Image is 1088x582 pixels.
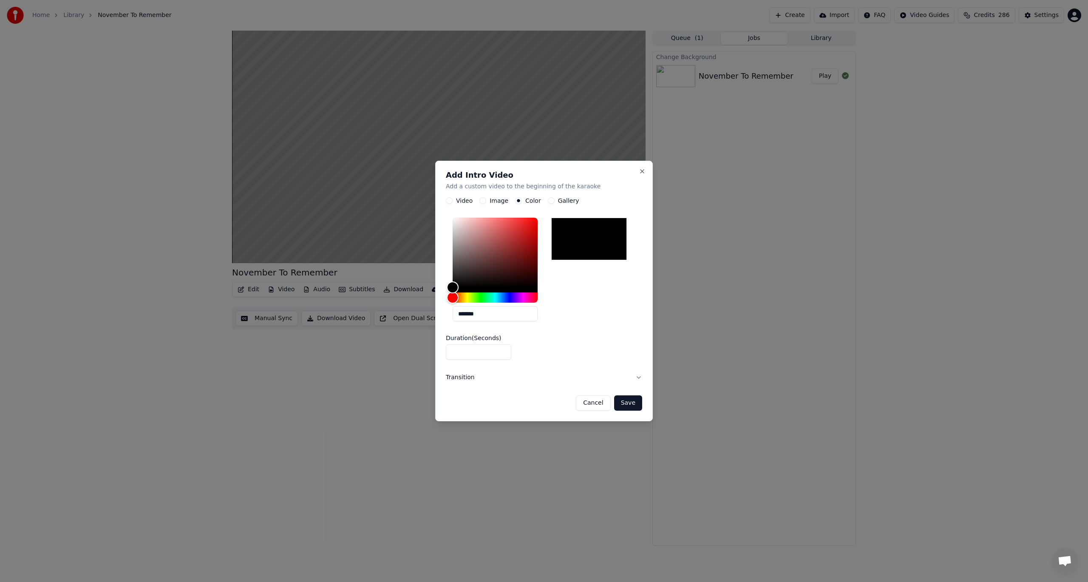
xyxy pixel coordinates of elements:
[576,395,610,411] button: Cancel
[558,198,579,204] label: Gallery
[453,293,538,303] div: Hue
[453,218,538,288] div: Color
[446,367,642,389] button: Transition
[446,171,642,179] h2: Add Intro Video
[614,395,642,411] button: Save
[525,198,541,204] label: Color
[490,198,508,204] label: Image
[446,182,642,191] p: Add a custom video to the beginning of the karaoke
[446,335,642,341] label: Duration ( Seconds )
[456,198,473,204] label: Video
